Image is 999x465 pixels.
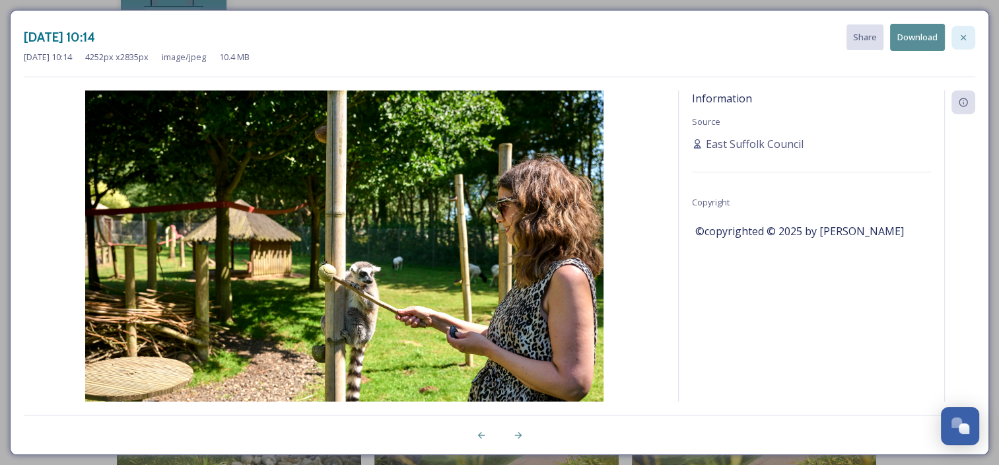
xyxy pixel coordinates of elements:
[24,90,665,437] img: ESC_place%20branding_0625_L1170450_high%20res.jpg
[846,24,883,50] button: Share
[695,223,904,239] span: ©copyrighted © 2025 by [PERSON_NAME]
[692,91,752,106] span: Information
[890,24,945,51] button: Download
[706,136,804,152] span: East Suffolk Council
[692,196,730,208] span: Copyright
[941,407,979,445] button: Open Chat
[692,116,720,127] span: Source
[24,51,72,63] span: [DATE] 10:14
[85,51,149,63] span: 4252 px x 2835 px
[24,28,95,47] h3: [DATE] 10:14
[162,51,206,63] span: image/jpeg
[219,51,250,63] span: 10.4 MB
